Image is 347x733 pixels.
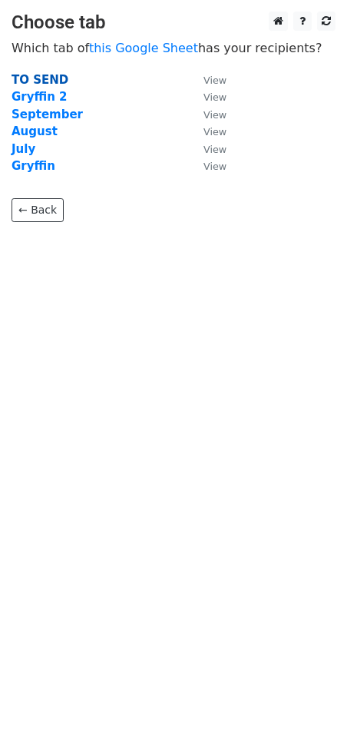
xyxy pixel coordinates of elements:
a: August [12,124,58,138]
h3: Choose tab [12,12,335,34]
small: View [203,75,226,86]
a: TO SEND [12,73,68,87]
a: View [188,142,226,156]
a: Gryffin 2 [12,90,68,104]
small: View [203,91,226,103]
a: this Google Sheet [89,41,198,55]
a: View [188,159,226,173]
small: View [203,161,226,172]
a: July [12,142,35,156]
small: View [203,109,226,121]
a: View [188,73,226,87]
iframe: Chat Widget [270,659,347,733]
small: View [203,144,226,155]
p: Which tab of has your recipients? [12,40,335,56]
small: View [203,126,226,138]
a: View [188,90,226,104]
a: View [188,108,226,121]
a: September [12,108,83,121]
a: Gryffin [12,159,55,173]
a: View [188,124,226,138]
a: ← Back [12,198,64,222]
